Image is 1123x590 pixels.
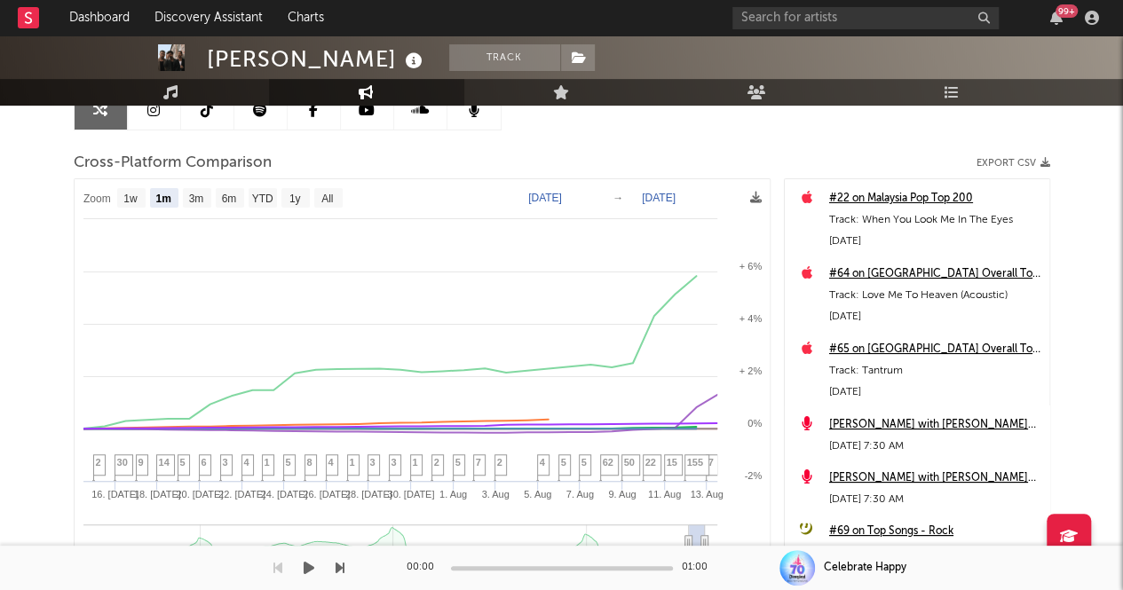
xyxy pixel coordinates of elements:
span: 5 [561,457,566,468]
a: #64 on [GEOGRAPHIC_DATA] Overall Top 200 [829,264,1040,285]
a: #22 on Malaysia Pop Top 200 [829,188,1040,209]
text: 18. [DATE] [133,489,180,500]
div: [DATE] 7:30 AM [829,436,1040,457]
span: 4 [328,457,334,468]
div: Track: When You Look Me In The Eyes [829,209,1040,231]
div: Track: Tantrum [829,360,1040,382]
span: 14 [159,457,170,468]
text: 7. Aug [565,489,593,500]
div: Track: When You Look Me in the Eyes [829,542,1040,563]
span: 5 [180,457,186,468]
span: 62 [603,457,613,468]
text: 22. [DATE] [218,489,265,500]
text: 30. [DATE] [387,489,434,500]
div: 01:00 [682,557,717,578]
text: 5. Aug [524,489,551,500]
text: 1y [289,193,300,205]
text: + 4% [739,313,762,324]
span: 3 [391,457,397,468]
span: 5 [455,457,461,468]
span: 9 [138,457,144,468]
span: 2 [497,457,502,468]
span: 1 [413,457,418,468]
text: 26. [DATE] [303,489,350,500]
text: 13. Aug [690,489,723,500]
span: 2 [434,457,439,468]
text: 11. Aug [647,489,680,500]
span: 3 [223,457,228,468]
text: 3. Aug [481,489,509,500]
text: 1. Aug [439,489,466,500]
span: 7 [476,457,481,468]
text: 1m [155,193,170,205]
span: 5 [581,457,587,468]
text: + 2% [739,366,762,376]
text: YTD [251,193,273,205]
div: 99 + [1056,4,1078,18]
span: 5 [286,457,291,468]
div: [DATE] [829,231,1040,252]
button: 99+ [1050,11,1063,25]
span: 15 [667,457,677,468]
span: 6 [202,457,207,468]
span: 1 [265,457,270,468]
div: [PERSON_NAME] [207,44,427,74]
span: 155 [687,457,703,468]
span: 2 [96,457,101,468]
span: 4 [244,457,249,468]
div: [DATE] 7:30 AM [829,489,1040,510]
span: 1 [350,457,355,468]
span: 50 [624,457,635,468]
text: 3m [188,193,203,205]
a: #69 on Top Songs - Rock [829,521,1040,542]
div: Track: Love Me To Heaven (Acoustic) [829,285,1040,306]
div: [DATE] [829,306,1040,327]
div: Celebrate Happy [824,560,906,576]
span: 8 [307,457,312,468]
span: 3 [370,457,376,468]
text: [DATE] [528,192,562,204]
text: 16. [DATE] [91,489,138,500]
text: [DATE] [642,192,676,204]
span: 4 [540,457,545,468]
text: -2% [744,470,762,481]
text: 28. [DATE] [344,489,391,500]
button: Track [449,44,560,71]
button: Export CSV [977,158,1050,169]
span: 30 [117,457,128,468]
a: #65 on [GEOGRAPHIC_DATA] Overall Top 200 [829,339,1040,360]
text: 9. Aug [608,489,636,500]
span: Cross-Platform Comparison [74,153,272,174]
text: → [613,192,623,204]
div: 00:00 [407,557,442,578]
input: Search for artists [732,7,999,29]
text: 6m [221,193,236,205]
text: 20. [DATE] [176,489,223,500]
div: [DATE] [829,382,1040,403]
a: [PERSON_NAME] with [PERSON_NAME] and The All-American Rejects at [GEOGRAPHIC_DATA] ([DATE]) (CANC... [829,468,1040,489]
a: [PERSON_NAME] with [PERSON_NAME] and The All-American Rejects at [PERSON_NAME] Live ([DATE]) [829,414,1040,436]
span: 7 [708,457,714,468]
text: 1w [123,193,138,205]
text: 24. [DATE] [260,489,307,500]
text: Zoom [83,193,111,205]
span: 22 [645,457,656,468]
text: + 6% [739,261,762,271]
text: 0% [747,418,762,429]
text: All [321,193,333,205]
